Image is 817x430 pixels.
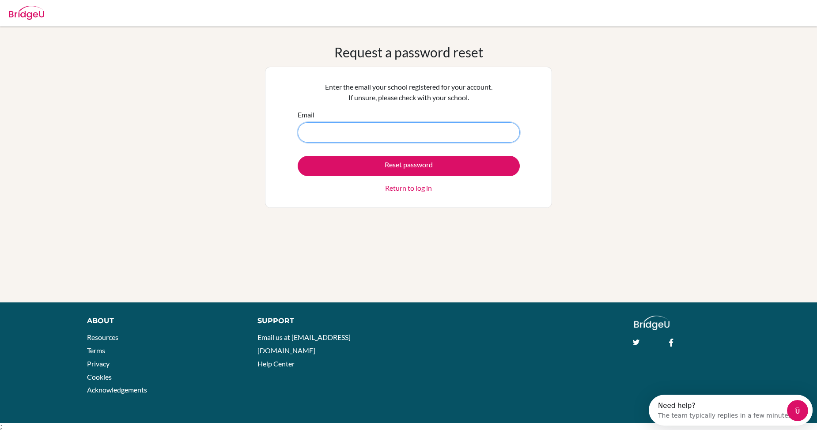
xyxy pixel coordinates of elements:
iframe: Intercom live chat discovery launcher [649,395,813,426]
a: Return to log in [385,183,432,193]
iframe: Intercom live chat [787,400,808,421]
img: Bridge-U [9,6,44,20]
div: About [87,316,238,326]
div: Need help? [9,8,145,15]
div: The team typically replies in a few minutes. [9,15,145,24]
a: Terms [87,346,105,355]
p: Enter the email your school registered for your account. If unsure, please check with your school. [298,82,520,103]
a: Resources [87,333,118,341]
a: Privacy [87,359,110,368]
a: Help Center [257,359,295,368]
div: Open Intercom Messenger [4,4,171,28]
button: Reset password [298,156,520,176]
div: Support [257,316,398,326]
h1: Request a password reset [334,44,483,60]
img: logo_white@2x-f4f0deed5e89b7ecb1c2cc34c3e3d731f90f0f143d5ea2071677605dd97b5244.png [634,316,670,330]
label: Email [298,109,314,120]
a: Acknowledgements [87,385,147,394]
a: Cookies [87,373,112,381]
a: Email us at [EMAIL_ADDRESS][DOMAIN_NAME] [257,333,351,355]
